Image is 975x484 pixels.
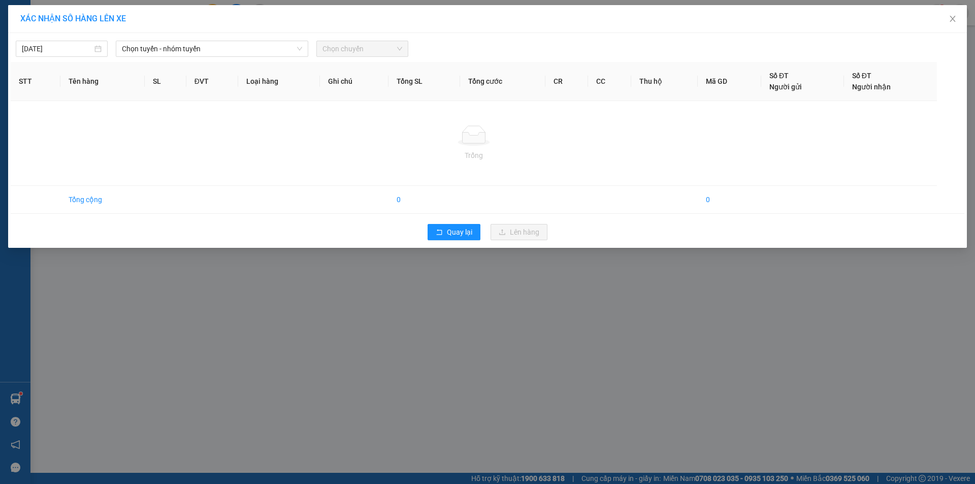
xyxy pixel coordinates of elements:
span: close [949,15,957,23]
td: Tổng cộng [60,186,145,214]
span: XÁC NHẬN SỐ HÀNG LÊN XE [20,14,126,23]
span: Gửi: [9,10,24,20]
th: Tên hàng [60,62,145,101]
span: Số ĐT [852,72,871,80]
span: Nhận: [97,10,121,20]
span: Chọn chuyến [322,41,402,56]
span: Người gửi [769,83,802,91]
div: Tánh Linh - Cát Tiên [97,9,168,33]
span: ĐÀ TẺ [112,47,154,65]
button: uploadLên hàng [491,224,547,240]
span: Người nhận [852,83,891,91]
th: Ghi chú [320,62,389,101]
span: XE TẢI B [23,33,81,51]
th: Loại hàng [238,62,320,101]
span: CC : [95,74,110,84]
th: SL [145,62,186,101]
button: Close [938,5,967,34]
th: Mã GD [698,62,761,101]
span: DĐ: [9,39,23,49]
button: rollbackQuay lại [428,224,480,240]
span: DĐ: [97,53,112,63]
th: CR [545,62,589,101]
div: 100.000 [95,71,169,85]
th: STT [11,62,60,101]
span: Quay lại [447,227,472,238]
span: rollback [436,229,443,237]
div: Trống [19,150,929,161]
th: Thu hộ [631,62,697,101]
th: CC [588,62,631,101]
td: 0 [698,186,761,214]
span: Chọn tuyến - nhóm tuyến [122,41,302,56]
span: down [297,46,303,52]
th: Tổng cước [460,62,545,101]
div: VP 330 [PERSON_NAME] [9,9,90,33]
div: 0964040939 [97,33,168,47]
th: ĐVT [186,62,238,101]
input: 13/10/2025 [22,43,92,54]
th: Tổng SL [388,62,460,101]
span: Số ĐT [769,72,789,80]
td: 0 [388,186,460,214]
